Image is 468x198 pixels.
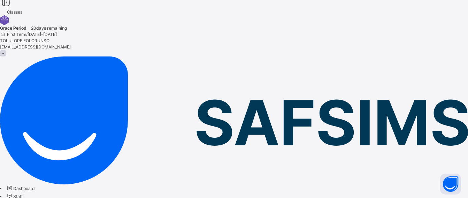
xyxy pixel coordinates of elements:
span: Dashboard [13,186,34,191]
a: Dashboard [6,186,34,191]
span: 20 days remaining [31,25,67,31]
span: Classes [7,9,22,15]
button: Open asap [440,174,461,195]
